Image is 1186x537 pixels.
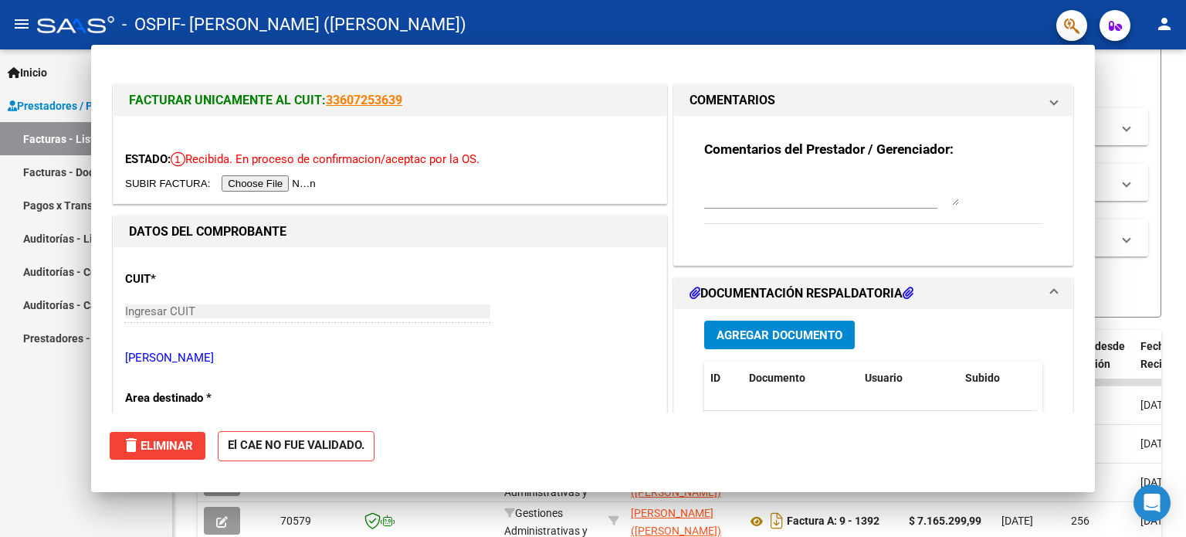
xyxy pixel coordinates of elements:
p: Area destinado * [125,389,284,407]
span: Inicio [8,64,47,81]
span: [DATE] [1140,399,1172,411]
span: - [PERSON_NAME] ([PERSON_NAME]) [181,8,466,42]
h1: DOCUMENTACIÓN RESPALDATORIA [690,284,913,303]
span: [DATE] [1001,515,1033,527]
div: Open Intercom Messenger [1133,484,1171,522]
h1: COMENTARIOS [690,91,775,110]
datatable-header-cell: ID [704,362,743,395]
mat-icon: menu [12,15,31,33]
span: Días desde Emisión [1071,340,1125,370]
span: Fecha Recibido [1140,340,1184,370]
strong: $ 7.165.299,99 [909,515,981,527]
p: CUIT [125,270,284,288]
strong: Comentarios del Prestador / Gerenciador: [704,141,954,157]
mat-expansion-panel-header: DOCUMENTACIÓN RESPALDATORIA [674,278,1072,309]
div: No data to display [704,411,1037,450]
span: Prestadores / Proveedores [8,97,148,114]
datatable-header-cell: Documento [743,362,859,395]
button: Eliminar [110,432,205,460]
span: Documento [749,372,805,384]
span: Eliminar [122,439,193,453]
strong: Factura A: 9 - 1392 [787,515,879,528]
span: - OSPIF [122,8,181,42]
span: [DATE] [1140,437,1172,450]
div: 20317075430 [631,505,734,537]
mat-expansion-panel-header: COMENTARIOS [674,85,1072,116]
span: Subido [965,372,1000,384]
strong: DATOS DEL COMPROBANTE [129,224,286,239]
span: [PERSON_NAME] ([PERSON_NAME]) [631,507,721,537]
datatable-header-cell: Acción [1036,362,1113,395]
button: Agregar Documento [704,321,855,349]
span: 256 [1071,515,1089,527]
span: ID [710,372,720,384]
span: ESTADO: [125,152,171,166]
mat-icon: delete [122,436,141,454]
datatable-header-cell: Subido [959,362,1036,395]
p: [PERSON_NAME] [125,349,655,367]
span: Gestiones Administrativas y Otros [504,468,588,516]
datatable-header-cell: Días desde Emisión [1065,330,1134,398]
a: 33607253639 [326,93,402,107]
span: [DATE] [1140,476,1172,488]
span: Agregar Documento [717,328,842,342]
span: FACTURAR UNICAMENTE AL CUIT: [129,93,326,107]
span: 70579 [280,515,311,527]
div: COMENTARIOS [674,116,1072,265]
span: Usuario [865,372,903,384]
span: Recibida. En proceso de confirmacion/aceptac por la OS. [171,152,479,166]
mat-icon: person [1155,15,1174,33]
datatable-header-cell: Usuario [859,362,959,395]
i: Descargar documento [767,508,787,533]
strong: El CAE NO FUE VALIDADO. [218,431,374,461]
